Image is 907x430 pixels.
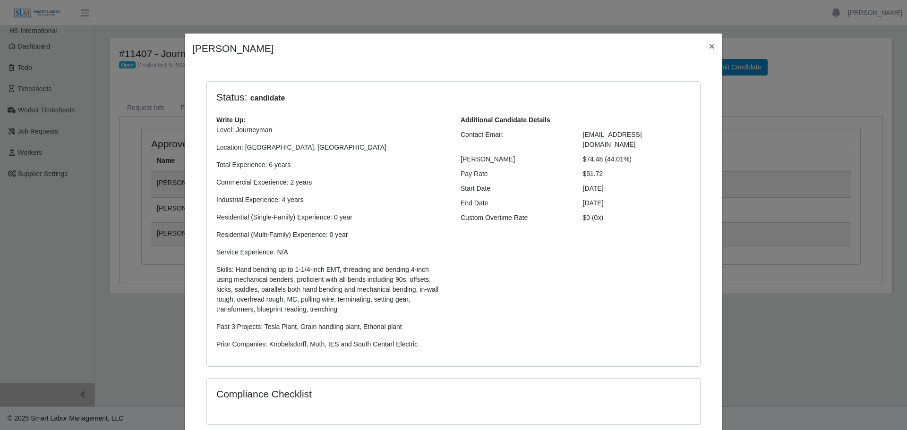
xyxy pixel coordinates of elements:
h4: [PERSON_NAME] [192,41,274,56]
p: Commercial Experience: 2 years [216,177,446,187]
div: Custom Overtime Rate [453,213,576,223]
span: × [709,41,715,51]
b: Additional Candidate Details [461,116,550,124]
div: End Date [453,198,576,208]
p: Industrial Experience: 4 years [216,195,446,205]
h4: Compliance Checklist [216,388,528,400]
div: [DATE] [576,184,698,194]
span: [EMAIL_ADDRESS][DOMAIN_NAME] [583,131,642,148]
button: Close [702,34,722,59]
div: Contact Email: [453,130,576,150]
p: Residential (Multi-Family) Experience: 0 year [216,230,446,240]
span: candidate [247,93,288,104]
p: Location: [GEOGRAPHIC_DATA], [GEOGRAPHIC_DATA] [216,143,446,152]
p: Service Experience: N/A [216,247,446,257]
p: Total Experience: 6 years [216,160,446,170]
h4: Status: [216,91,569,104]
div: $51.72 [576,169,698,179]
span: $0 (0x) [583,214,604,221]
div: [PERSON_NAME] [453,154,576,164]
p: Past 3 Projects: Tesla Plant, Grain handling plant, Ethonal plant [216,322,446,332]
div: Start Date [453,184,576,194]
p: Skills: Hand bending up to 1-1/4-inch EMT, threading and bending 4-inch using mechanical benders,... [216,265,446,314]
span: [DATE] [583,199,604,207]
div: $74.48 (44.01%) [576,154,698,164]
b: Write Up: [216,116,246,124]
p: Residential (Single-Family) Experience: 0 year [216,212,446,222]
div: Pay Rate [453,169,576,179]
p: Prior Companies: Knobelsdorff, Muth, IES and South Centarl Electric [216,339,446,349]
p: Level: Journeyman [216,125,446,135]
